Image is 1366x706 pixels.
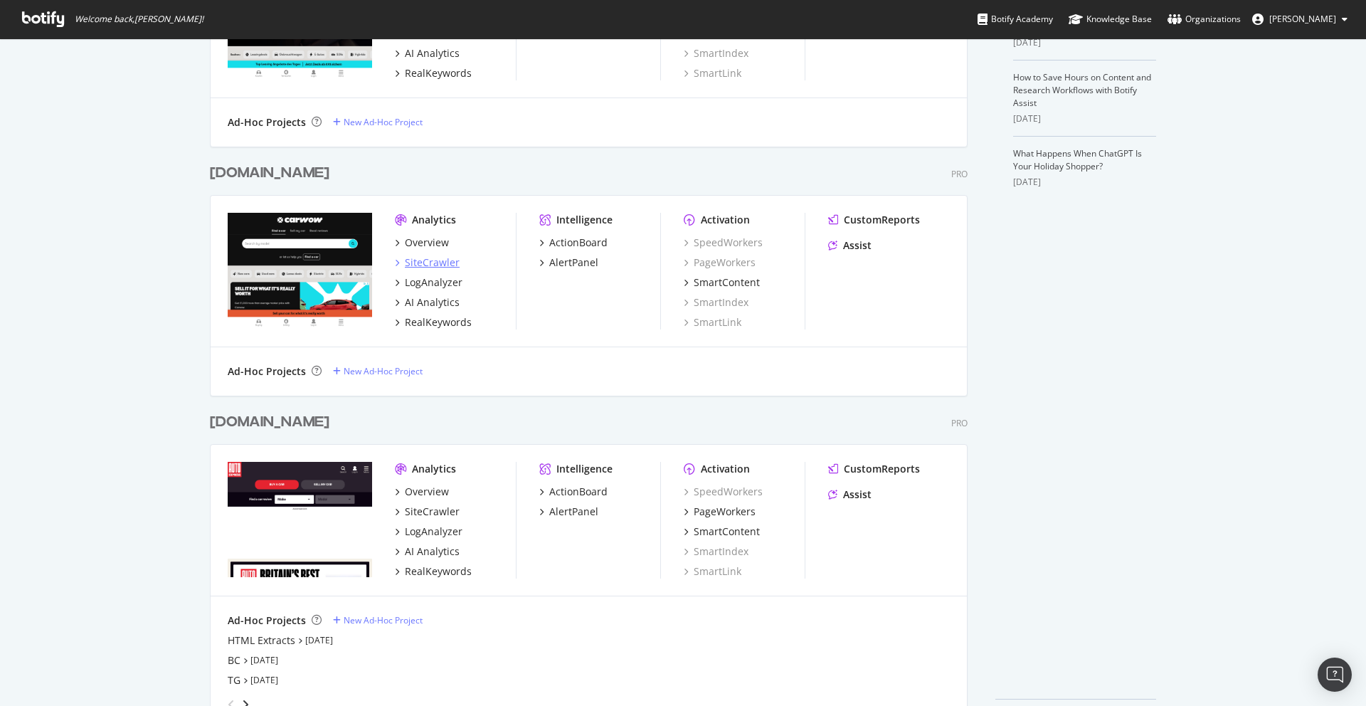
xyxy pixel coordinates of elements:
a: AI Analytics [395,295,460,310]
div: AI Analytics [405,544,460,559]
a: TG [228,673,240,687]
button: [PERSON_NAME] [1241,8,1359,31]
a: PageWorkers [684,505,756,519]
a: Assist [828,488,872,502]
div: Ad-Hoc Projects [228,613,306,628]
a: [DOMAIN_NAME] [210,412,335,433]
div: Ad-Hoc Projects [228,115,306,130]
a: ActionBoard [539,485,608,499]
a: Assist [828,238,872,253]
a: How to Save Hours on Content and Research Workflows with Botify Assist [1013,71,1151,109]
a: RealKeywords [395,315,472,330]
div: [DOMAIN_NAME] [210,412,329,433]
div: Analytics [412,213,456,227]
div: ActionBoard [549,236,608,250]
div: PageWorkers [694,505,756,519]
a: [DOMAIN_NAME] [210,163,335,184]
a: SiteCrawler [395,255,460,270]
div: New Ad-Hoc Project [344,614,423,626]
a: RealKeywords [395,564,472,579]
a: New Ad-Hoc Project [333,365,423,377]
a: LogAnalyzer [395,525,462,539]
div: SiteCrawler [405,505,460,519]
a: New Ad-Hoc Project [333,116,423,128]
div: RealKeywords [405,315,472,330]
div: Botify Academy [978,12,1053,26]
div: LogAnalyzer [405,275,462,290]
a: SmartContent [684,275,760,290]
a: BC [228,653,240,668]
a: SmartLink [684,315,741,330]
div: Organizations [1168,12,1241,26]
div: AlertPanel [549,255,598,270]
div: New Ad-Hoc Project [344,365,423,377]
a: SmartLink [684,564,741,579]
div: Activation [701,213,750,227]
a: LogAnalyzer [395,275,462,290]
img: www.autoexpress.co.uk [228,462,372,577]
div: RealKeywords [405,564,472,579]
a: Overview [395,236,449,250]
a: AI Analytics [395,46,460,60]
div: [DOMAIN_NAME] [210,163,329,184]
div: RealKeywords [405,66,472,80]
span: Welcome back, [PERSON_NAME] ! [75,14,203,25]
a: SmartIndex [684,544,748,559]
div: SmartContent [694,275,760,290]
a: CustomReports [828,462,920,476]
a: [DATE] [305,634,333,646]
a: ActionBoard [539,236,608,250]
a: AlertPanel [539,505,598,519]
div: Overview [405,236,449,250]
a: SmartIndex [684,295,748,310]
a: RealKeywords [395,66,472,80]
div: Ad-Hoc Projects [228,364,306,379]
a: SmartIndex [684,46,748,60]
a: What Happens When ChatGPT Is Your Holiday Shopper? [1013,147,1142,172]
a: SmartContent [684,525,760,539]
div: Intelligence [556,213,613,227]
div: [DATE] [1013,176,1156,189]
div: CustomReports [844,462,920,476]
div: Analytics [412,462,456,476]
a: SmartLink [684,66,741,80]
a: Overview [395,485,449,499]
div: SmartContent [694,525,760,539]
a: SpeedWorkers [684,485,763,499]
div: New Ad-Hoc Project [344,116,423,128]
div: [DATE] [1013,112,1156,125]
div: AI Analytics [405,295,460,310]
div: Knowledge Base [1069,12,1152,26]
div: ActionBoard [549,485,608,499]
div: Overview [405,485,449,499]
div: Open Intercom Messenger [1318,658,1352,692]
div: AI Analytics [405,46,460,60]
div: SiteCrawler [405,255,460,270]
a: [DATE] [250,674,278,686]
div: Assist [843,488,872,502]
a: [DATE] [250,654,278,666]
div: [DATE] [1013,36,1156,49]
div: Pro [951,168,968,180]
a: New Ad-Hoc Project [333,614,423,626]
a: HTML Extracts [228,633,295,648]
a: AlertPanel [539,255,598,270]
div: Assist [843,238,872,253]
div: AlertPanel [549,505,598,519]
span: Bradley Raw [1269,13,1336,25]
div: Pro [951,417,968,429]
img: www.carwow.co.uk [228,213,372,328]
div: CustomReports [844,213,920,227]
div: Activation [701,462,750,476]
a: SpeedWorkers [684,236,763,250]
a: PageWorkers [684,255,756,270]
